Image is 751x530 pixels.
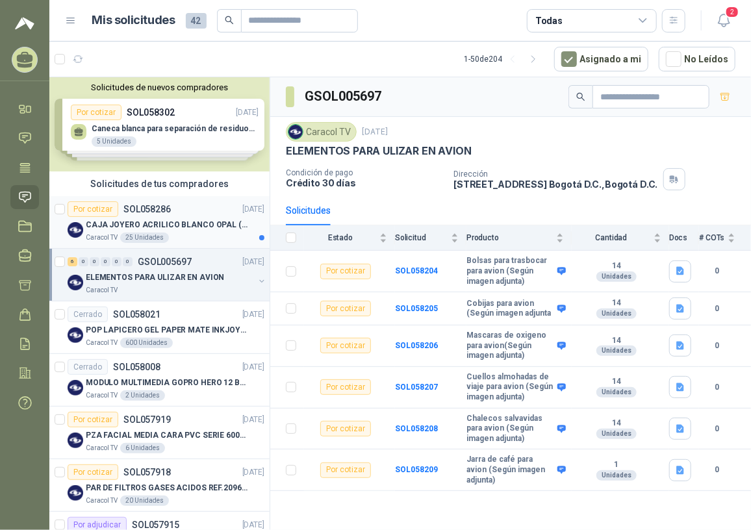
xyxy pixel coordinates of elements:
b: Chalecos salvavidas para avion (Según imagen adjunta) [466,414,554,444]
div: Por cotizar [320,338,371,353]
img: Company Logo [288,125,303,139]
div: Solicitudes de tus compradores [49,171,270,196]
p: Crédito 30 días [286,177,443,188]
button: No Leídos [659,47,735,71]
div: Por cotizar [320,264,371,279]
img: Company Logo [68,380,83,396]
b: Jarra de café para avion (Según imagen adjunta) [466,455,554,485]
p: Condición de pago [286,168,443,177]
p: MODULO MULTIMEDIA GOPRO HERO 12 BLACK [86,377,248,389]
span: 42 [186,13,207,29]
button: 2 [712,9,735,32]
b: Cuellos almohadas de viaje para avion (Según imagen adjunta) [466,372,554,403]
a: SOL058208 [395,424,438,433]
div: Cerrado [68,359,108,375]
button: Asignado a mi [554,47,648,71]
div: Caracol TV [286,122,357,142]
button: Solicitudes de nuevos compradores [55,82,264,92]
b: SOL058207 [395,383,438,392]
img: Logo peakr [15,16,34,31]
div: Solicitudes de nuevos compradoresPor cotizarSOL058302[DATE] Caneca blanca para separación de resi... [49,77,270,171]
p: ELEMENTOS PARA ULIZAR EN AVION [86,271,224,284]
th: Estado [304,225,395,251]
p: Caracol TV [86,233,118,243]
b: 0 [699,423,735,435]
div: Unidades [596,387,637,397]
b: 0 [699,381,735,394]
p: [DATE] [242,361,264,373]
th: Producto [466,225,572,251]
b: 14 [572,418,661,429]
span: Cantidad [572,233,651,242]
div: Unidades [596,470,637,481]
a: Por cotizarSOL057918[DATE] Company LogoPAR DE FILTROS GASES ACIDOS REF.2096 3MCaracol TV20 Unidades [49,459,270,512]
img: Company Logo [68,485,83,501]
th: Docs [669,225,699,251]
p: Caracol TV [86,338,118,348]
span: search [576,92,585,101]
div: 6 [68,257,77,266]
b: Cobijas para avion (Según imagen adjunta [466,299,554,319]
div: 1 - 50 de 204 [464,49,544,69]
div: Por cotizar [68,201,118,217]
p: SOL057915 [132,520,179,529]
p: PAR DE FILTROS GASES ACIDOS REF.2096 3M [86,482,248,494]
img: Company Logo [68,222,83,238]
div: Por cotizar [320,462,371,478]
a: Por cotizarSOL057919[DATE] Company LogoPZA FACIAL MEDIA CARA PVC SERIE 6000 3MCaracol TV6 Unidades [49,407,270,459]
div: Todas [535,14,563,28]
p: [DATE] [242,203,264,216]
div: Por cotizar [320,379,371,395]
h1: Mis solicitudes [92,11,175,30]
b: 1 [572,460,661,470]
span: Estado [304,233,377,242]
p: CAJA JOYERO ACRILICO BLANCO OPAL (En el adjunto mas detalle) [86,219,248,231]
div: 0 [123,257,133,266]
b: 0 [699,265,735,277]
span: search [225,16,234,25]
a: 6 0 0 0 0 0 GSOL005697[DATE] Company LogoELEMENTOS PARA ULIZAR EN AVIONCaracol TV [68,254,267,296]
p: [DATE] [242,256,264,268]
p: SOL058008 [113,362,160,372]
b: 0 [699,464,735,476]
a: SOL058206 [395,341,438,350]
div: 25 Unidades [120,233,169,243]
p: [DATE] [242,466,264,479]
p: SOL057919 [123,415,171,424]
b: 14 [572,261,661,271]
b: 14 [572,377,661,387]
span: # COTs [699,233,725,242]
div: 2 Unidades [120,390,165,401]
div: Unidades [596,309,637,319]
p: Caracol TV [86,496,118,506]
b: 0 [699,340,735,352]
span: Producto [466,233,554,242]
p: POP LAPICERO GEL PAPER MATE INKJOY 0.7 (Revisar el adjunto) [86,324,248,336]
b: 14 [572,298,661,309]
th: # COTs [699,225,751,251]
div: Por cotizar [320,421,371,436]
div: 0 [112,257,121,266]
b: 0 [699,303,735,315]
div: 0 [90,257,99,266]
th: Cantidad [572,225,669,251]
a: CerradoSOL058021[DATE] Company LogoPOP LAPICERO GEL PAPER MATE INKJOY 0.7 (Revisar el adjunto)Car... [49,301,270,354]
p: Caracol TV [86,443,118,453]
b: 14 [572,336,661,346]
b: SOL058209 [395,465,438,474]
b: SOL058205 [395,304,438,313]
p: Dirección [453,170,657,179]
div: 0 [79,257,88,266]
b: Bolsas para trasbocar para avion (Según imagen adjunta) [466,256,554,286]
a: Por cotizarSOL058286[DATE] Company LogoCAJA JOYERO ACRILICO BLANCO OPAL (En el adjunto mas detall... [49,196,270,249]
p: PZA FACIAL MEDIA CARA PVC SERIE 6000 3M [86,429,248,442]
h3: GSOL005697 [305,86,383,107]
div: Por cotizar [68,464,118,480]
div: 0 [101,257,110,266]
div: Unidades [596,271,637,282]
p: Caracol TV [86,285,118,296]
img: Company Logo [68,327,83,343]
a: SOL058204 [395,266,438,275]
